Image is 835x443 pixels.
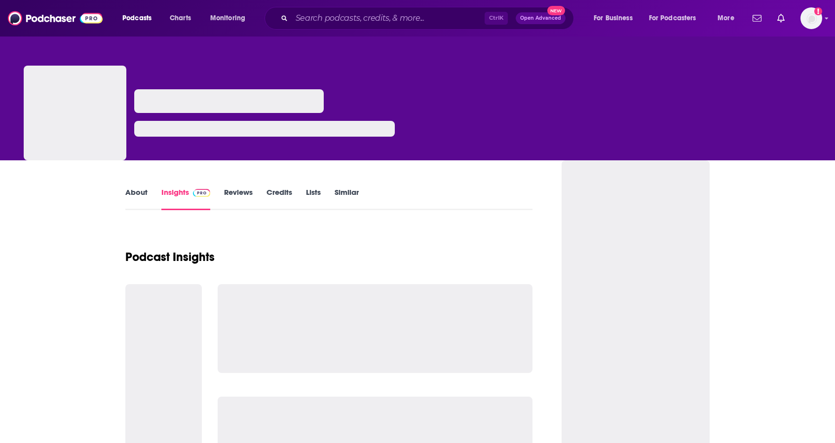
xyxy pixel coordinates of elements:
div: Search podcasts, credits, & more... [274,7,583,30]
span: Open Advanced [520,16,561,21]
a: Reviews [224,187,253,210]
span: Ctrl K [485,12,508,25]
span: For Business [594,11,633,25]
a: About [125,187,148,210]
button: open menu [203,10,258,26]
a: Show notifications dropdown [749,10,765,27]
a: Credits [266,187,292,210]
img: User Profile [800,7,822,29]
button: open menu [115,10,164,26]
span: Monitoring [210,11,245,25]
span: Charts [170,11,191,25]
svg: Add a profile image [814,7,822,15]
a: Lists [306,187,321,210]
a: InsightsPodchaser Pro [161,187,210,210]
button: Show profile menu [800,7,822,29]
a: Similar [335,187,359,210]
span: New [547,6,565,15]
span: Logged in as megcassidy [800,7,822,29]
img: Podchaser Pro [193,189,210,197]
button: open menu [711,10,747,26]
a: Show notifications dropdown [773,10,789,27]
span: Podcasts [122,11,152,25]
span: More [718,11,734,25]
input: Search podcasts, credits, & more... [292,10,485,26]
a: Charts [163,10,197,26]
h1: Podcast Insights [125,250,215,264]
span: For Podcasters [649,11,696,25]
button: open menu [587,10,645,26]
button: Open AdvancedNew [516,12,566,24]
img: Podchaser - Follow, Share and Rate Podcasts [8,9,103,28]
button: open menu [643,10,711,26]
